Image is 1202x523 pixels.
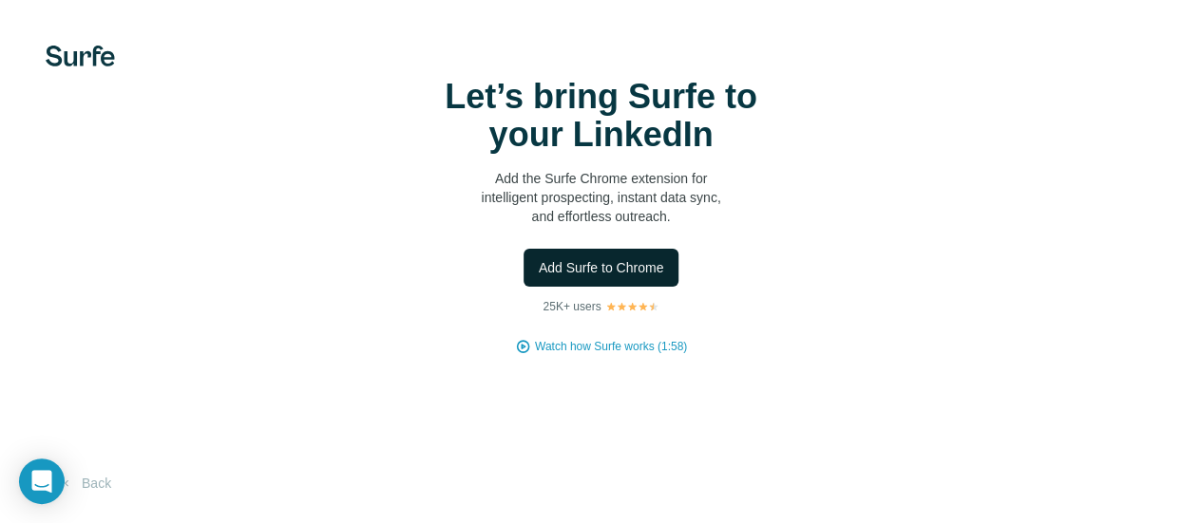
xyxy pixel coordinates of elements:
[19,458,65,504] div: Open Intercom Messenger
[539,258,664,277] span: Add Surfe to Chrome
[411,169,792,226] p: Add the Surfe Chrome extension for intelligent prospecting, instant data sync, and effortless out...
[411,78,792,154] h1: Let’s bring Surfe to your LinkedIn
[46,46,115,66] img: Surfe's logo
[543,298,601,315] p: 25K+ users
[605,301,659,312] img: Rating Stars
[535,338,687,355] button: Watch how Surfe works (1:58)
[46,466,124,500] button: Back
[524,249,679,287] button: Add Surfe to Chrome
